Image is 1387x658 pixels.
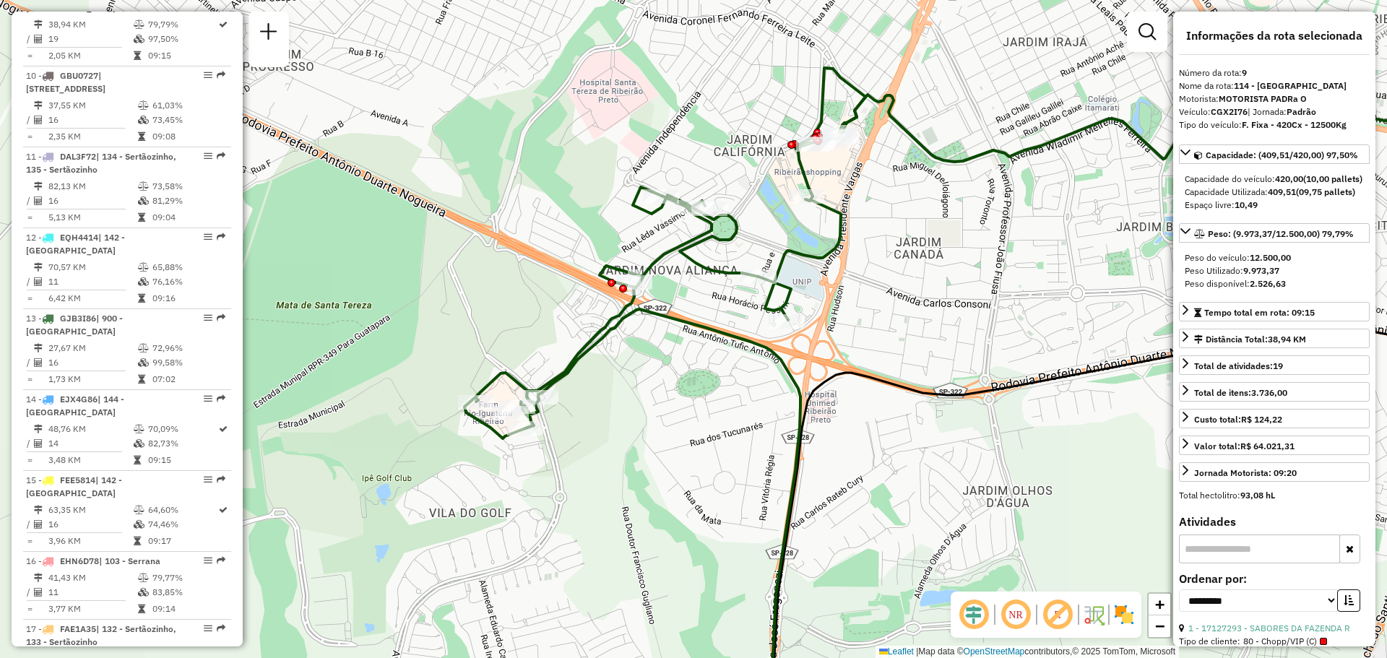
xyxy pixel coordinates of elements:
[1243,635,1327,648] span: 80 - Chopp/VIP (C)
[48,534,133,548] td: 3,96 KM
[219,506,228,514] i: Rota otimizada
[48,48,133,63] td: 2,05 KM
[48,436,133,451] td: 14
[1179,105,1370,118] div: Veículo:
[26,534,33,548] td: =
[48,372,137,386] td: 1,73 KM
[1242,119,1347,130] strong: F. Fixa - 420Cx - 12500Kg
[879,646,914,657] a: Leaflet
[34,182,43,191] i: Distância Total
[1179,355,1370,375] a: Total de atividades:19
[26,453,33,467] td: =
[48,602,137,616] td: 3,77 KM
[1179,436,1370,455] a: Valor total:R$ 64.021,31
[1337,589,1360,612] button: Ordem crescente
[34,196,43,205] i: Total de Atividades
[1155,617,1165,635] span: −
[134,51,141,60] i: Tempo total em rota
[1240,441,1295,451] strong: R$ 64.021,31
[1194,360,1283,371] span: Total de atividades:
[34,344,43,352] i: Distância Total
[48,260,137,274] td: 70,57 KM
[147,453,217,467] td: 09:15
[152,602,225,616] td: 09:14
[26,210,33,225] td: =
[34,506,43,514] i: Distância Total
[152,210,225,225] td: 09:04
[147,48,217,63] td: 09:15
[1185,199,1364,212] div: Espaço livre:
[134,537,141,545] i: Tempo total em rota
[34,588,43,597] i: Total de Atividades
[152,179,225,194] td: 73,58%
[147,17,217,32] td: 79,79%
[1155,595,1165,613] span: +
[152,113,225,127] td: 73,45%
[217,624,225,633] em: Rota exportada
[48,32,133,46] td: 19
[1112,603,1136,626] img: Exibir/Ocultar setores
[48,291,137,306] td: 6,42 KM
[138,263,149,272] i: % de utilização do peso
[1296,186,1355,197] strong: (09,75 pallets)
[134,506,144,514] i: % de utilização do peso
[1149,594,1170,615] a: Zoom in
[34,358,43,367] i: Total de Atividades
[204,475,212,484] em: Opções
[60,70,98,81] span: GBU0727
[1082,603,1105,626] img: Fluxo de ruas
[1234,80,1347,91] strong: 114 - [GEOGRAPHIC_DATA]
[26,475,122,498] span: 15 -
[34,263,43,272] i: Distância Total
[152,98,225,113] td: 61,03%
[147,503,217,517] td: 64,60%
[26,355,33,370] td: /
[48,355,137,370] td: 16
[964,646,1025,657] a: OpenStreetMap
[26,32,33,46] td: /
[34,35,43,43] i: Total de Atividades
[26,555,160,566] span: 16 -
[1179,462,1370,482] a: Jornada Motorista: 09:20
[26,151,176,175] span: 11 -
[1240,490,1275,501] strong: 93,08 hL
[138,277,149,286] i: % de utilização da cubagem
[138,358,149,367] i: % de utilização da cubagem
[48,17,133,32] td: 38,94 KM
[26,475,122,498] span: | 142 - [GEOGRAPHIC_DATA]
[26,129,33,144] td: =
[1235,199,1258,210] strong: 10,49
[1242,67,1247,78] strong: 9
[138,573,149,582] i: % de utilização do peso
[34,573,43,582] i: Distância Total
[204,313,212,322] em: Opções
[34,439,43,448] i: Total de Atividades
[26,232,125,256] span: 12 -
[138,294,145,303] i: Tempo total em rota
[60,151,96,162] span: DAL3F72
[134,35,144,43] i: % de utilização da cubagem
[48,517,133,532] td: 16
[1303,173,1362,184] strong: (10,00 pallets)
[152,291,225,306] td: 09:16
[152,129,225,144] td: 09:08
[1040,597,1075,632] span: Exibir rótulo
[1273,360,1283,371] strong: 19
[26,623,176,647] span: 17 -
[48,113,137,127] td: 16
[1241,414,1282,425] strong: R$ 124,22
[1179,223,1370,243] a: Peso: (9.973,37/12.500,00) 79,79%
[998,597,1033,632] span: Ocultar NR
[1194,413,1282,426] div: Custo total:
[34,425,43,433] i: Distância Total
[26,274,33,289] td: /
[147,534,217,548] td: 09:17
[147,32,217,46] td: 97,50%
[956,597,991,632] span: Ocultar deslocamento
[1194,467,1297,480] div: Jornada Motorista: 09:20
[134,439,144,448] i: % de utilização da cubagem
[26,436,33,451] td: /
[152,341,225,355] td: 72,96%
[1248,106,1316,117] span: | Jornada:
[876,646,1179,658] div: Map data © contributors,© 2025 TomTom, Microsoft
